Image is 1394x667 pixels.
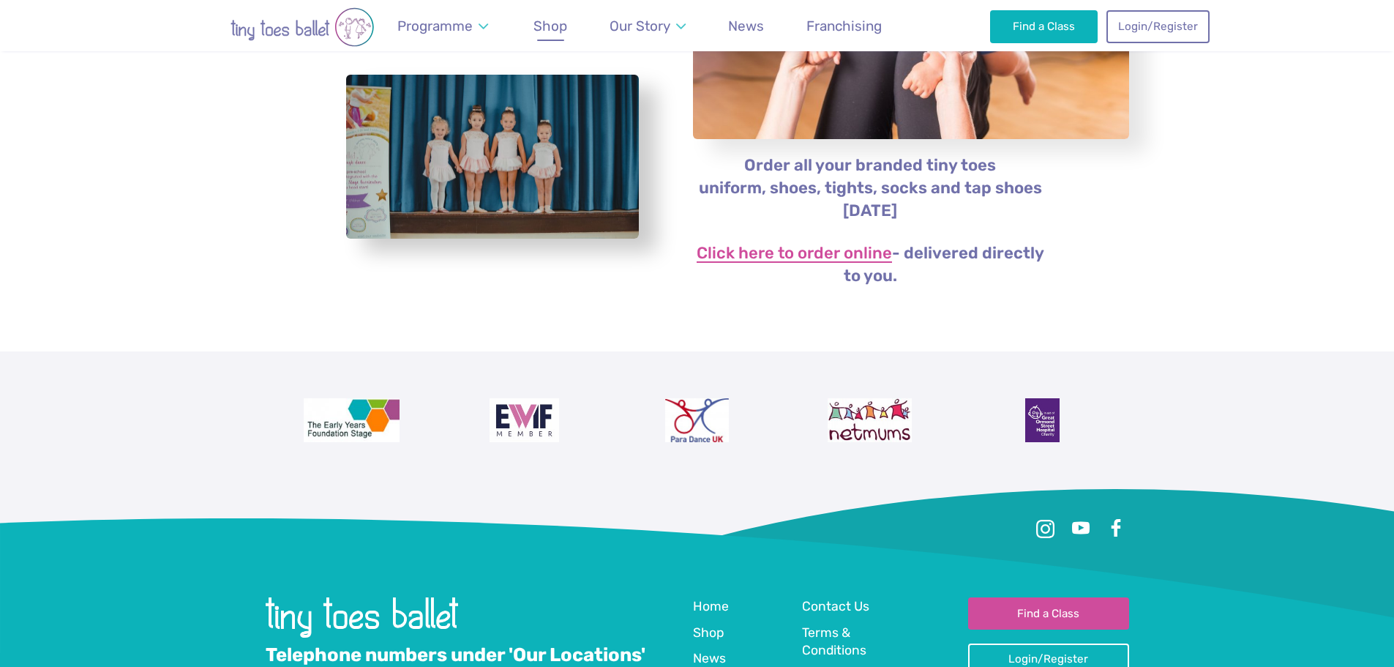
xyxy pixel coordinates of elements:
[693,651,726,666] span: News
[266,644,645,667] a: Telephone numbers under 'Our Locations'
[802,597,869,617] a: Contact Us
[1103,515,1129,542] a: Facebook
[990,10,1098,42] a: Find a Class
[397,18,473,34] span: Programme
[800,9,889,43] a: Franchising
[1068,515,1094,542] a: Youtube
[697,245,892,263] a: Click here to order online
[802,599,869,614] span: Contact Us
[602,9,692,43] a: Our Story
[610,18,670,34] span: Our Story
[802,624,899,661] a: Terms & Conditions
[722,9,771,43] a: News
[185,7,419,47] img: tiny toes ballet
[968,597,1129,630] a: Find a Class
[806,18,882,34] span: Franchising
[391,9,495,43] a: Programme
[693,624,724,644] a: Shop
[490,398,559,442] img: Encouraging Women Into Franchising
[728,18,764,34] span: News
[533,18,567,34] span: Shop
[1033,515,1059,542] a: Instagram
[304,398,400,442] img: The Early Years Foundation Stage
[802,625,866,658] span: Terms & Conditions
[692,242,1049,288] p: - delivered directly to you.
[693,625,724,640] span: Shop
[665,398,728,442] img: Para Dance UK
[692,154,1049,223] p: Order all your branded tiny toes uniform, shoes, tights, socks and tap shoes [DATE]
[266,627,458,641] a: Go to home page
[1106,10,1209,42] a: Login/Register
[266,597,458,637] img: tiny toes ballet
[693,599,729,614] span: Home
[346,75,639,239] a: View full-size image
[527,9,574,43] a: Shop
[693,597,729,617] a: Home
